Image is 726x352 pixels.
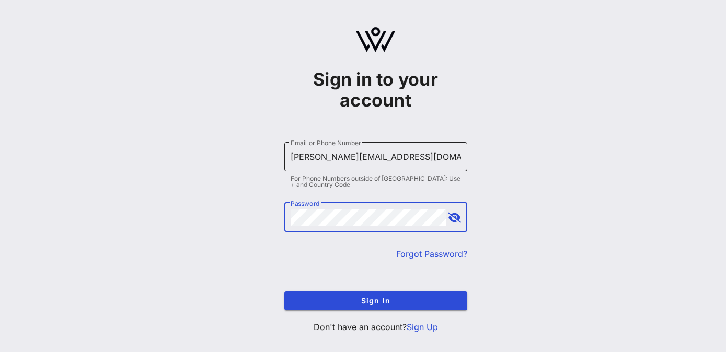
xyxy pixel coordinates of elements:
span: Sign In [293,296,459,305]
a: Sign Up [407,322,438,332]
h1: Sign in to your account [284,69,467,111]
a: Forgot Password? [396,249,467,259]
div: For Phone Numbers outside of [GEOGRAPHIC_DATA]: Use + and Country Code [291,175,461,188]
button: Sign In [284,291,467,310]
button: append icon [448,213,461,223]
label: Email or Phone Number [291,139,361,147]
img: logo.svg [356,27,395,52]
label: Password [291,200,320,207]
p: Don't have an account? [284,321,467,333]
